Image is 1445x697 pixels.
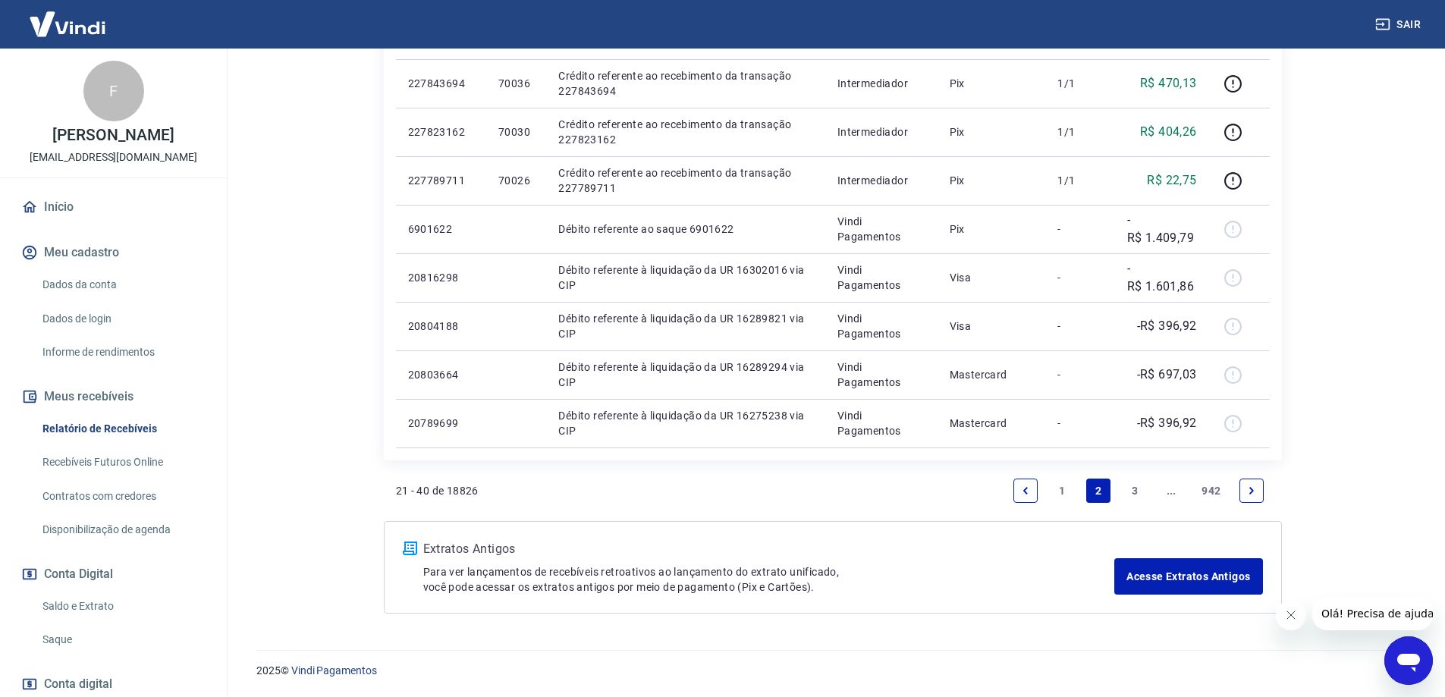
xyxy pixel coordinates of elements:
p: 227823162 [408,124,474,140]
a: Next page [1239,479,1264,503]
p: -R$ 1.601,86 [1127,259,1197,296]
p: Pix [950,173,1034,188]
p: Débito referente à liquidação da UR 16302016 via CIP [558,262,812,293]
p: 70036 [498,76,534,91]
p: Mastercard [950,367,1034,382]
p: -R$ 1.409,79 [1127,211,1197,247]
p: 1/1 [1057,173,1102,188]
button: Meu cadastro [18,236,209,269]
ul: Pagination [1007,473,1269,509]
a: Page 942 [1195,479,1227,503]
a: Page 3 [1123,479,1147,503]
p: -R$ 396,92 [1137,414,1197,432]
p: - [1057,367,1102,382]
img: ícone [403,542,417,555]
p: Extratos Antigos [423,540,1115,558]
p: Vindi Pagamentos [837,214,925,244]
p: R$ 22,75 [1147,171,1196,190]
a: Início [18,190,209,224]
a: Informe de rendimentos [36,337,209,368]
p: -R$ 697,03 [1137,366,1197,384]
p: 20803664 [408,367,474,382]
p: Intermediador [837,76,925,91]
a: Relatório de Recebíveis [36,413,209,444]
p: Débito referente à liquidação da UR 16275238 via CIP [558,408,812,438]
span: Olá! Precisa de ajuda? [9,11,127,23]
span: Conta digital [44,673,112,695]
a: Page 1 [1050,479,1074,503]
a: Page 2 is your current page [1086,479,1110,503]
p: Débito referente à liquidação da UR 16289821 via CIP [558,311,812,341]
p: Débito referente à liquidação da UR 16289294 via CIP [558,359,812,390]
p: Vindi Pagamentos [837,359,925,390]
a: Dados da conta [36,269,209,300]
iframe: Botão para abrir a janela de mensagens [1384,636,1433,685]
a: Contratos com credores [36,481,209,512]
p: R$ 470,13 [1140,74,1197,93]
p: - [1057,416,1102,431]
p: [PERSON_NAME] [52,127,174,143]
p: [EMAIL_ADDRESS][DOMAIN_NAME] [30,149,197,165]
a: Recebíveis Futuros Online [36,447,209,478]
p: Visa [950,270,1034,285]
p: Crédito referente ao recebimento da transação 227843694 [558,68,812,99]
p: - [1057,221,1102,237]
p: Mastercard [950,416,1034,431]
div: F [83,61,144,121]
p: R$ 404,26 [1140,123,1197,141]
p: Pix [950,124,1034,140]
p: Pix [950,76,1034,91]
a: Acesse Extratos Antigos [1114,558,1262,595]
p: 2025 © [256,663,1409,679]
img: Vindi [18,1,117,47]
p: Pix [950,221,1034,237]
p: Vindi Pagamentos [837,262,925,293]
iframe: Mensagem da empresa [1312,597,1433,630]
a: Disponibilização de agenda [36,514,209,545]
p: - [1057,270,1102,285]
a: Jump forward [1159,479,1183,503]
a: Saldo e Extrato [36,591,209,622]
button: Conta Digital [18,557,209,591]
p: 70030 [498,124,534,140]
p: Crédito referente ao recebimento da transação 227823162 [558,117,812,147]
p: -R$ 396,92 [1137,317,1197,335]
p: 1/1 [1057,124,1102,140]
p: 20804188 [408,319,474,334]
button: Meus recebíveis [18,380,209,413]
p: Vindi Pagamentos [837,408,925,438]
p: 1/1 [1057,76,1102,91]
p: Intermediador [837,173,925,188]
p: Crédito referente ao recebimento da transação 227789711 [558,165,812,196]
p: 70026 [498,173,534,188]
p: 20816298 [408,270,474,285]
p: Visa [950,319,1034,334]
a: Previous page [1013,479,1038,503]
p: - [1057,319,1102,334]
p: 6901622 [408,221,474,237]
a: Saque [36,624,209,655]
p: 227843694 [408,76,474,91]
iframe: Fechar mensagem [1276,600,1306,630]
p: Intermediador [837,124,925,140]
p: 20789699 [408,416,474,431]
a: Vindi Pagamentos [291,664,377,677]
p: Débito referente ao saque 6901622 [558,221,812,237]
p: 227789711 [408,173,474,188]
p: Vindi Pagamentos [837,311,925,341]
p: 21 - 40 de 18826 [396,483,479,498]
a: Dados de login [36,303,209,334]
p: Para ver lançamentos de recebíveis retroativos ao lançamento do extrato unificado, você pode aces... [423,564,1115,595]
button: Sair [1372,11,1427,39]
